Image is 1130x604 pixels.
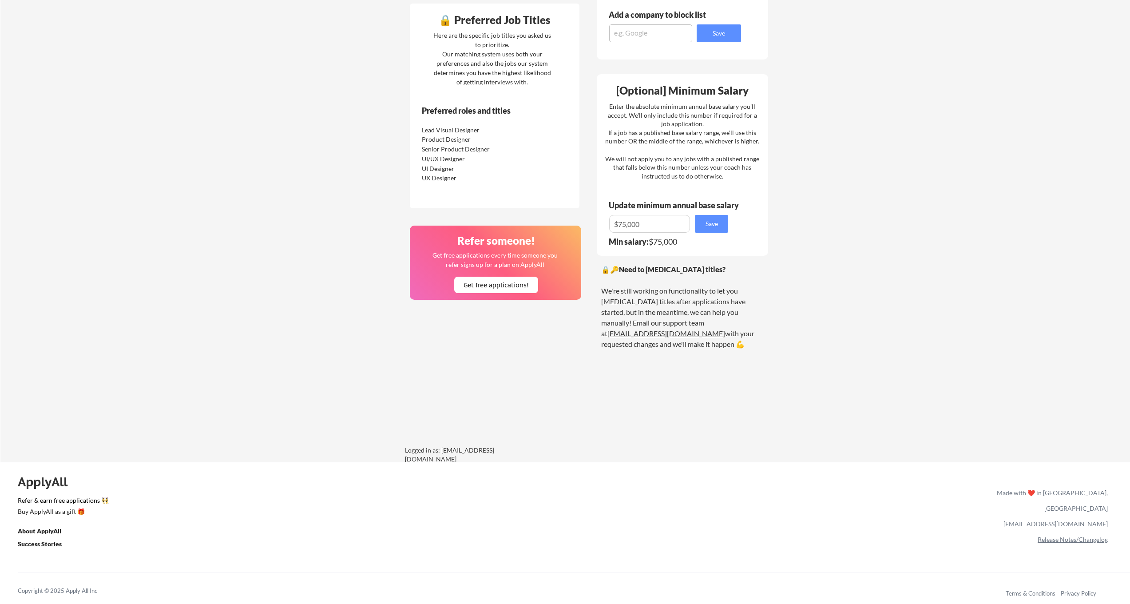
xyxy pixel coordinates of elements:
[18,587,120,596] div: Copyright © 2025 Apply All Inc
[607,329,725,338] a: [EMAIL_ADDRESS][DOMAIN_NAME]
[18,497,811,507] a: Refer & earn free applications 👯‍♀️
[609,215,690,233] input: E.g. $100,000
[432,250,558,269] div: Get free applications every time someone you refer signs up for a plan on ApplyAll
[18,509,107,515] div: Buy ApplyAll as a gift 🎁
[18,539,74,550] a: Success Stories
[600,85,765,96] div: [Optional] Minimum Salary
[609,201,742,209] div: Update minimum annual base salary
[18,507,107,518] a: Buy ApplyAll as a gift 🎁
[609,237,649,246] strong: Min salary:
[422,126,515,135] div: Lead Visual Designer
[609,238,734,246] div: $75,000
[609,11,720,19] div: Add a company to block list
[454,277,538,293] button: Get free applications!
[1003,520,1108,528] a: [EMAIL_ADDRESS][DOMAIN_NAME]
[18,526,74,537] a: About ApplyAll
[695,215,728,233] button: Save
[412,15,577,25] div: 🔒 Preferred Job Titles
[431,31,553,87] div: Here are the specific job titles you asked us to prioritize. Our matching system uses both your p...
[605,102,759,180] div: Enter the absolute minimum annual base salary you'll accept. We'll only include this number if re...
[422,107,543,115] div: Preferred roles and titles
[601,264,764,350] div: 🔒🔑 We're still working on functionality to let you [MEDICAL_DATA] titles after applications have ...
[993,485,1108,516] div: Made with ❤️ in [GEOGRAPHIC_DATA], [GEOGRAPHIC_DATA]
[422,164,515,173] div: UI Designer
[18,527,61,535] u: About ApplyAll
[619,265,726,274] strong: Need to [MEDICAL_DATA] titles?
[422,145,515,154] div: Senior Product Designer
[422,174,515,183] div: UX Designer
[697,24,741,42] button: Save
[422,135,515,144] div: Product Designer
[1006,590,1055,597] a: Terms & Conditions
[18,540,62,548] u: Success Stories
[422,155,515,163] div: UI/UX Designer
[405,446,538,463] div: Logged in as: [EMAIL_ADDRESS][DOMAIN_NAME]
[1061,590,1096,597] a: Privacy Policy
[18,474,78,489] div: ApplyAll
[413,235,579,246] div: Refer someone!
[1038,536,1108,543] a: Release Notes/Changelog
